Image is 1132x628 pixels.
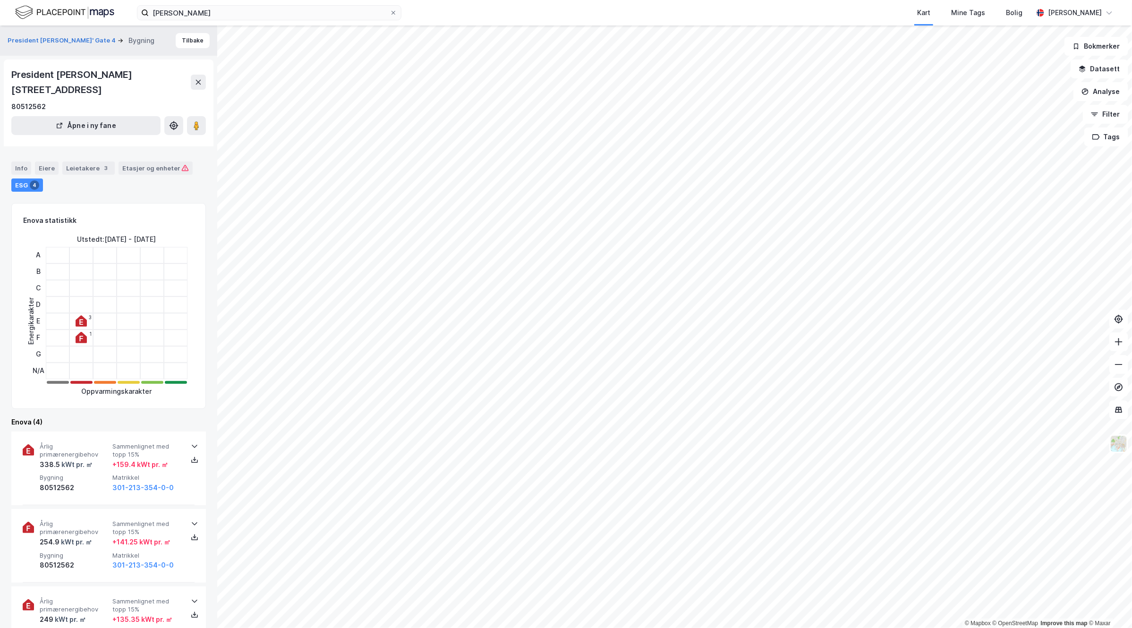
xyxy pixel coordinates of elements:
[1041,620,1088,627] a: Improve this map
[40,459,93,470] div: 338.5
[917,7,930,18] div: Kart
[1110,435,1128,453] img: Z
[112,597,181,614] span: Sammenlignet med topp 15%
[33,363,44,379] div: N/A
[89,314,92,320] div: 3
[33,330,44,346] div: F
[33,346,44,363] div: G
[40,520,109,536] span: Årlig primærenergibehov
[112,536,170,548] div: + 141.25 kWt pr. ㎡
[35,161,59,175] div: Eiere
[26,297,37,345] div: Energikarakter
[33,263,44,280] div: B
[112,474,181,482] span: Matrikkel
[77,234,156,245] div: Utstedt : [DATE] - [DATE]
[89,331,92,337] div: 1
[33,297,44,313] div: D
[1085,583,1132,628] iframe: Chat Widget
[11,416,206,428] div: Enova (4)
[40,536,92,548] div: 254.9
[60,459,93,470] div: kWt pr. ㎡
[1071,59,1128,78] button: Datasett
[40,614,86,625] div: 249
[993,620,1038,627] a: OpenStreetMap
[112,520,181,536] span: Sammenlignet med topp 15%
[1073,82,1128,101] button: Analyse
[33,313,44,330] div: E
[40,474,109,482] span: Bygning
[1048,7,1102,18] div: [PERSON_NAME]
[40,482,109,493] div: 80512562
[11,101,46,112] div: 80512562
[122,164,189,172] div: Etasjer og enheter
[40,442,109,459] span: Årlig primærenergibehov
[15,4,114,21] img: logo.f888ab2527a4732fd821a326f86c7f29.svg
[40,560,109,571] div: 80512562
[33,247,44,263] div: A
[30,180,39,190] div: 4
[40,552,109,560] span: Bygning
[82,386,152,397] div: Oppvarmingskarakter
[1084,127,1128,146] button: Tags
[112,552,181,560] span: Matrikkel
[951,7,985,18] div: Mine Tags
[112,614,172,625] div: + 135.35 kWt pr. ㎡
[11,67,191,97] div: President [PERSON_NAME][STREET_ADDRESS]
[965,620,991,627] a: Mapbox
[1064,37,1128,56] button: Bokmerker
[112,459,168,470] div: + 159.4 kWt pr. ㎡
[11,161,31,175] div: Info
[60,536,92,548] div: kWt pr. ㎡
[128,35,154,46] div: Bygning
[33,280,44,297] div: C
[8,36,118,45] button: President [PERSON_NAME]' Gate 4
[11,116,161,135] button: Åpne i ny fane
[40,597,109,614] span: Årlig primærenergibehov
[23,215,77,226] div: Enova statistikk
[176,33,210,48] button: Tilbake
[11,178,43,192] div: ESG
[112,442,181,459] span: Sammenlignet med topp 15%
[149,6,390,20] input: Søk på adresse, matrikkel, gårdeiere, leietakere eller personer
[112,482,174,493] button: 301-213-354-0-0
[102,163,111,173] div: 3
[53,614,86,625] div: kWt pr. ㎡
[112,560,174,571] button: 301-213-354-0-0
[62,161,115,175] div: Leietakere
[1006,7,1022,18] div: Bolig
[1083,105,1128,124] button: Filter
